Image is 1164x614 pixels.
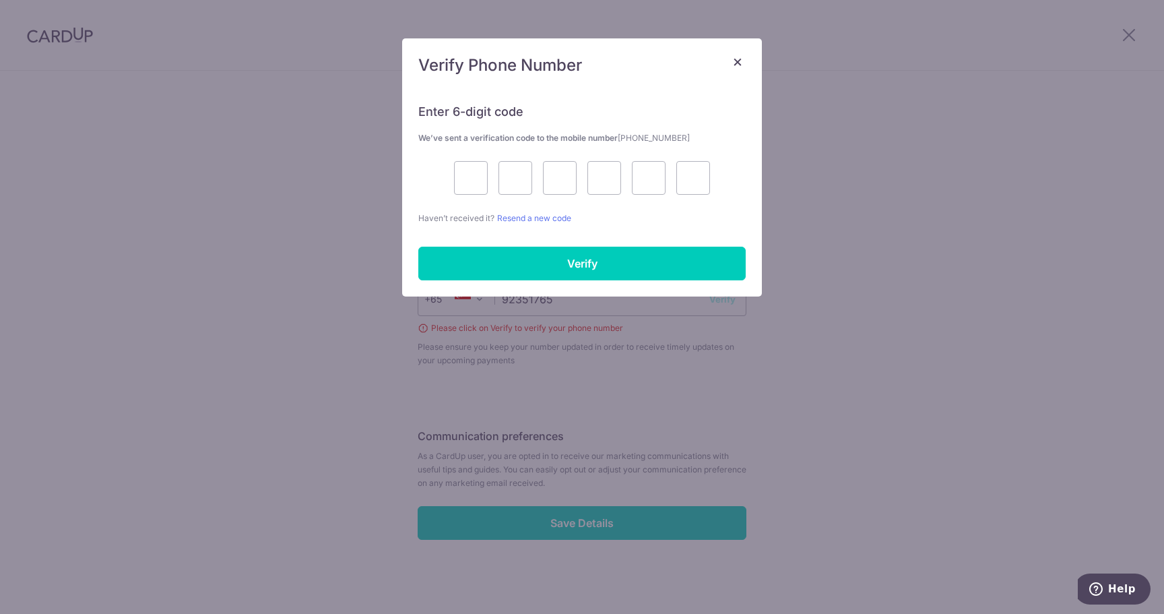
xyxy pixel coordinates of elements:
[418,133,690,143] strong: We’ve sent a verification code to the mobile number
[418,55,746,76] h5: Verify Phone Number
[1078,574,1151,607] iframe: Opens a widget where you can find more information
[618,133,690,143] span: [PHONE_NUMBER]
[418,104,746,120] h6: Enter 6-digit code
[418,247,746,280] input: Verify
[418,213,494,223] span: Haven’t received it?
[497,213,571,223] a: Resend a new code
